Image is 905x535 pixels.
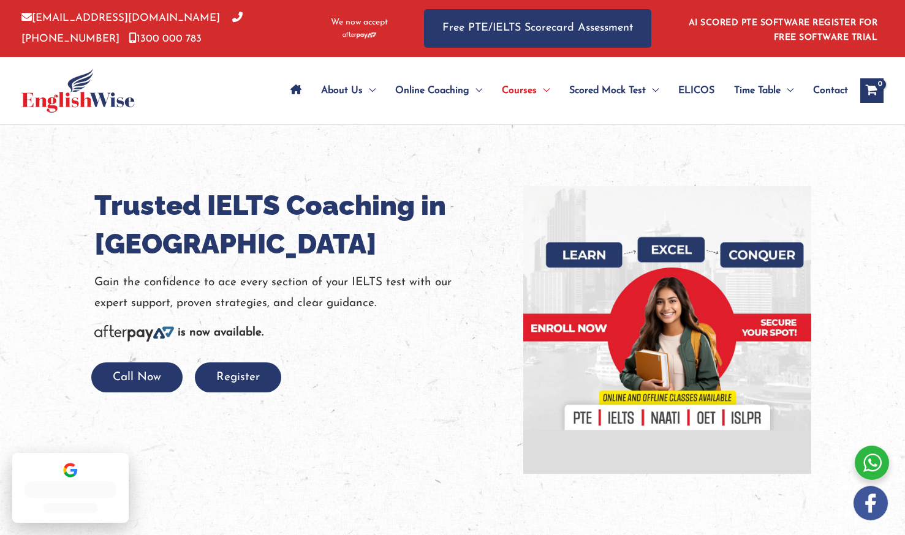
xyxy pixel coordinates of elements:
[724,69,803,112] a: Time TableMenu Toggle
[678,69,714,112] span: ELICOS
[195,362,281,392] button: Register
[734,69,781,112] span: Time Table
[646,69,659,112] span: Menu Toggle
[854,486,888,520] img: white-facebook.png
[343,32,376,39] img: Afterpay-Logo
[681,9,884,48] aside: Header Widget 1
[94,186,505,263] h1: Trusted IELTS Coaching in [GEOGRAPHIC_DATA]
[569,69,646,112] span: Scored Mock Test
[668,69,724,112] a: ELICOS
[21,69,135,113] img: cropped-ew-logo
[94,272,505,313] p: Gain the confidence to ace every section of your IELTS test with our expert support, proven strat...
[311,69,385,112] a: About UsMenu Toggle
[424,9,651,48] a: Free PTE/IELTS Scorecard Assessment
[395,69,469,112] span: Online Coaching
[91,362,183,392] button: Call Now
[559,69,668,112] a: Scored Mock TestMenu Toggle
[331,17,388,29] span: We now accept
[21,13,220,23] a: [EMAIL_ADDRESS][DOMAIN_NAME]
[537,69,550,112] span: Menu Toggle
[363,69,376,112] span: Menu Toggle
[803,69,848,112] a: Contact
[178,327,263,339] b: is now available.
[94,325,174,342] img: Afterpay-Logo
[781,69,793,112] span: Menu Toggle
[502,69,537,112] span: Courses
[492,69,559,112] a: CoursesMenu Toggle
[860,78,884,103] a: View Shopping Cart, empty
[321,69,363,112] span: About Us
[21,13,243,43] a: [PHONE_NUMBER]
[195,372,281,383] a: Register
[689,18,878,42] a: AI SCORED PTE SOFTWARE REGISTER FOR FREE SOFTWARE TRIAL
[813,69,848,112] span: Contact
[91,372,183,383] a: Call Now
[469,69,482,112] span: Menu Toggle
[385,69,492,112] a: Online CoachingMenu Toggle
[523,186,811,474] img: banner-new-img
[281,69,848,112] nav: Site Navigation: Main Menu
[129,34,202,44] a: 1300 000 783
